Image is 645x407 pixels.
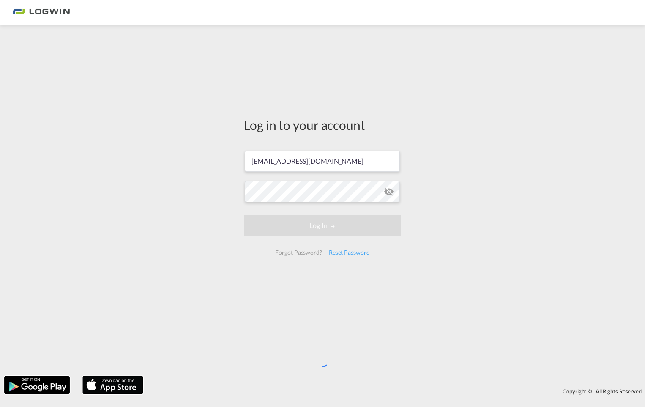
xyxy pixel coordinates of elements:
[325,245,373,260] div: Reset Password
[148,384,645,399] div: Copyright © . All Rights Reserved
[272,245,325,260] div: Forgot Password?
[245,151,400,172] input: Enter email/phone number
[384,187,394,197] md-icon: icon-eye-off
[244,215,401,236] button: LOGIN
[3,375,71,395] img: google.png
[82,375,144,395] img: apple.png
[244,116,401,134] div: Log in to your account
[13,3,70,22] img: 2761ae10d95411efa20a1f5e0282d2d7.png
